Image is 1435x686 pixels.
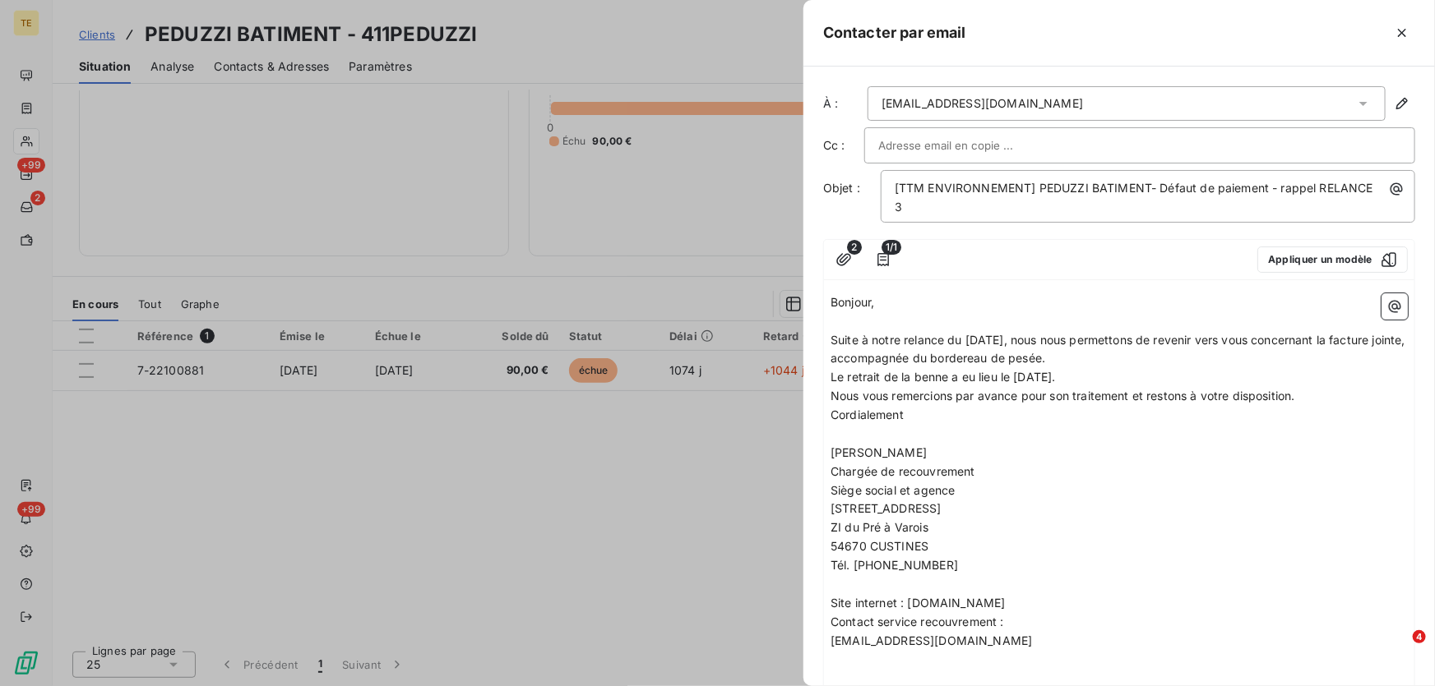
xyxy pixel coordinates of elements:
span: Site internet : [DOMAIN_NAME] [831,596,1005,610]
label: À : [823,95,864,112]
span: [STREET_ADDRESS] [831,501,941,515]
span: 1/1 [882,240,901,255]
iframe: Intercom live chat [1379,630,1419,670]
span: Bonjour, [831,295,874,309]
label: Cc : [823,137,864,154]
span: Suite à notre relance du [DATE], nous nous permettons de revenir vers vous concernant la facture ... [831,333,1409,366]
input: Adresse email en copie ... [878,133,1055,158]
span: Contact service recouvrement : [831,615,1004,628]
span: Chargée de recouvrement [831,464,974,478]
span: Nous vous remercions par avance pour son traitement et restons à votre disposition. [831,389,1294,403]
span: Tél. [PHONE_NUMBER] [831,558,958,572]
span: 2 [847,240,862,255]
span: ZI du Pré à Varois [831,520,928,534]
h5: Contacter par email [823,21,966,44]
span: [TTM ENVIRONNEMENT] PEDUZZI BATIMENT- Défaut de paiement - rappel RELANCE 3 [895,181,1377,214]
div: [EMAIL_ADDRESS][DOMAIN_NAME] [882,95,1083,112]
span: [PERSON_NAME] [831,445,927,459]
span: 54670 CUSTINES [831,539,928,553]
button: Appliquer un modèle [1257,246,1408,273]
span: Cordialement [831,407,904,421]
span: Siège social et agence [831,483,955,497]
span: [EMAIL_ADDRESS][DOMAIN_NAME] [831,633,1032,647]
span: 4 [1413,630,1426,643]
span: Le retrait de la benne a eu lieu le [DATE]. [831,370,1055,384]
span: Objet : [823,181,860,195]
